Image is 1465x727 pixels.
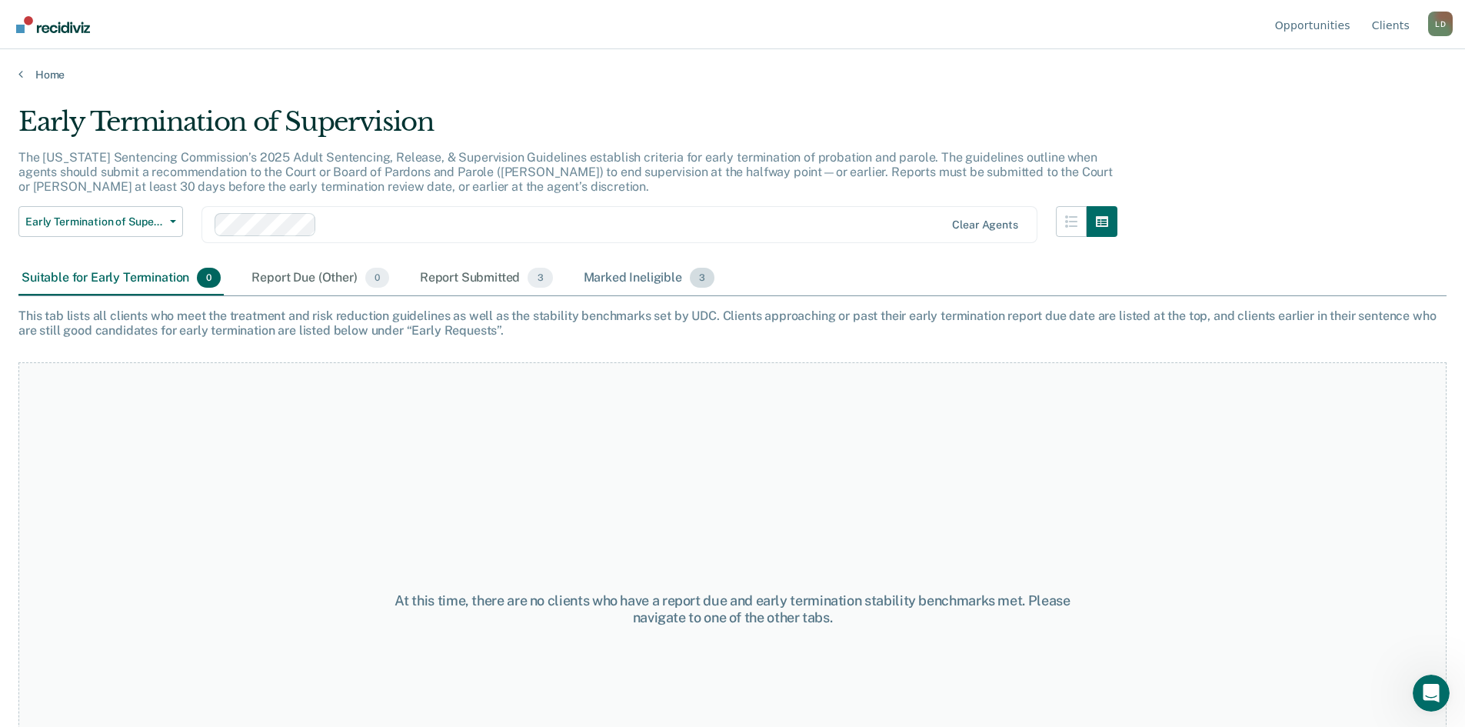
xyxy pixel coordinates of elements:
span: 3 [528,268,552,288]
div: Suitable for Early Termination0 [18,262,224,295]
div: Marked Ineligible3 [581,262,718,295]
div: L D [1428,12,1453,36]
div: At this time, there are no clients who have a report due and early termination stability benchmar... [376,592,1090,625]
div: Report Due (Other)0 [248,262,391,295]
span: 0 [365,268,389,288]
p: The [US_STATE] Sentencing Commission’s 2025 Adult Sentencing, Release, & Supervision Guidelines e... [18,150,1113,194]
button: Profile dropdown button [1428,12,1453,36]
div: Early Termination of Supervision [18,106,1117,150]
span: Early Termination of Supervision [25,215,164,228]
div: Clear agents [952,218,1017,232]
img: Recidiviz [16,16,90,33]
div: This tab lists all clients who meet the treatment and risk reduction guidelines as well as the st... [18,308,1447,338]
span: 0 [197,268,221,288]
div: Report Submitted3 [417,262,556,295]
button: Early Termination of Supervision [18,206,183,237]
iframe: Intercom live chat [1413,675,1450,712]
span: 3 [690,268,714,288]
a: Home [18,68,1447,82]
